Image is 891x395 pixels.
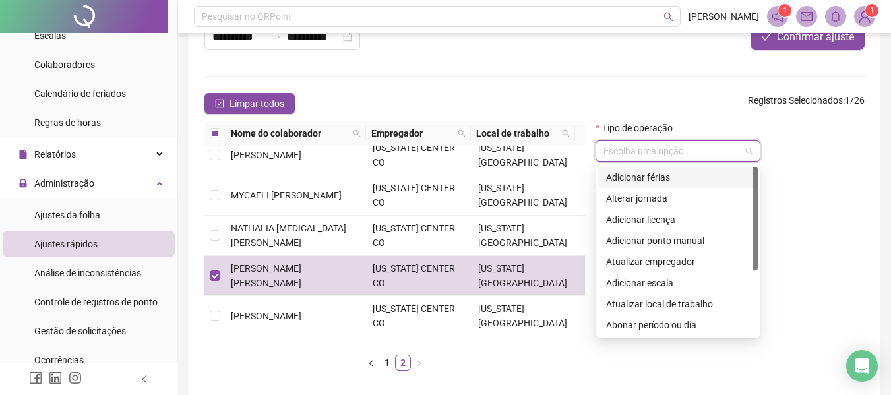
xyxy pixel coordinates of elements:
[415,359,423,367] span: right
[751,24,865,50] button: Confirmar ajuste
[598,272,758,293] div: Adicionar escala
[562,129,570,137] span: search
[231,126,348,140] span: Nome do colaborador
[353,129,361,137] span: search
[846,350,878,382] div: Open Intercom Messenger
[215,99,224,108] span: check-square
[231,223,346,248] span: NATHALIA [MEDICAL_DATA][PERSON_NAME]
[231,263,301,288] span: [PERSON_NAME] [PERSON_NAME]
[801,11,813,22] span: mail
[606,318,750,332] div: Abonar período ou dia
[559,123,572,143] span: search
[373,263,455,288] span: [US_STATE] CENTER CO
[598,251,758,272] div: Atualizar empregador
[34,178,94,189] span: Administração
[598,209,758,230] div: Adicionar licença
[478,263,567,288] span: [US_STATE][GEOGRAPHIC_DATA]
[29,371,42,384] span: facebook
[363,355,379,371] li: Página anterior
[606,170,750,185] div: Adicionar férias
[689,9,759,24] span: [PERSON_NAME]
[350,123,363,143] span: search
[34,149,76,160] span: Relatórios
[411,355,427,371] button: right
[777,29,854,45] span: Confirmar ajuste
[870,6,875,15] span: 1
[34,210,100,220] span: Ajustes da folha
[34,117,101,128] span: Regras de horas
[371,126,452,140] span: Empregador
[478,183,567,208] span: [US_STATE][GEOGRAPHIC_DATA]
[598,167,758,188] div: Adicionar férias
[204,93,295,114] button: Limpar todos
[34,297,158,307] span: Controle de registros de ponto
[373,303,455,328] span: [US_STATE] CENTER CO
[606,276,750,290] div: Adicionar escala
[69,371,82,384] span: instagram
[606,255,750,269] div: Atualizar empregador
[271,32,282,42] span: to
[855,7,875,26] img: 89309
[606,233,750,248] div: Adicionar ponto manual
[606,212,750,227] div: Adicionar licença
[18,179,28,188] span: lock
[34,59,95,70] span: Colaboradores
[396,355,410,370] a: 2
[363,355,379,371] button: left
[606,297,750,311] div: Atualizar local de trabalho
[458,129,466,137] span: search
[230,96,284,111] span: Limpar todos
[598,315,758,336] div: Abonar período ou dia
[478,223,567,248] span: [US_STATE][GEOGRAPHIC_DATA]
[49,371,62,384] span: linkedin
[598,230,758,251] div: Adicionar ponto manual
[455,123,468,143] span: search
[748,93,865,114] span: : 1 / 26
[34,30,66,41] span: Escalas
[783,6,787,15] span: 1
[18,150,28,159] span: file
[367,359,375,367] span: left
[411,355,427,371] li: Próxima página
[598,293,758,315] div: Atualizar local de trabalho
[373,223,455,248] span: [US_STATE] CENTER CO
[778,4,791,17] sup: 1
[380,355,394,370] a: 1
[478,303,567,328] span: [US_STATE][GEOGRAPHIC_DATA]
[373,183,455,208] span: [US_STATE] CENTER CO
[271,32,282,42] span: swap-right
[373,344,455,369] span: [US_STATE] CENTER CO
[34,268,141,278] span: Análise de inconsistências
[34,326,126,336] span: Gestão de solicitações
[231,190,342,200] span: MYCAELI [PERSON_NAME]
[663,12,673,22] span: search
[772,11,783,22] span: notification
[596,121,681,135] label: Tipo de operação
[231,311,301,321] span: [PERSON_NAME]
[476,126,557,140] span: Local de trabalho
[748,95,843,106] span: Registros Selecionados
[140,375,149,384] span: left
[231,150,301,160] span: [PERSON_NAME]
[379,355,395,371] li: 1
[395,355,411,371] li: 2
[34,88,126,99] span: Calendário de feriados
[34,239,98,249] span: Ajustes rápidos
[478,344,567,369] span: [US_STATE][GEOGRAPHIC_DATA]
[865,4,878,17] sup: Atualize o seu contato no menu Meus Dados
[606,191,750,206] div: Alterar jornada
[34,355,84,365] span: Ocorrências
[830,11,842,22] span: bell
[598,188,758,209] div: Alterar jornada
[761,32,772,42] span: check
